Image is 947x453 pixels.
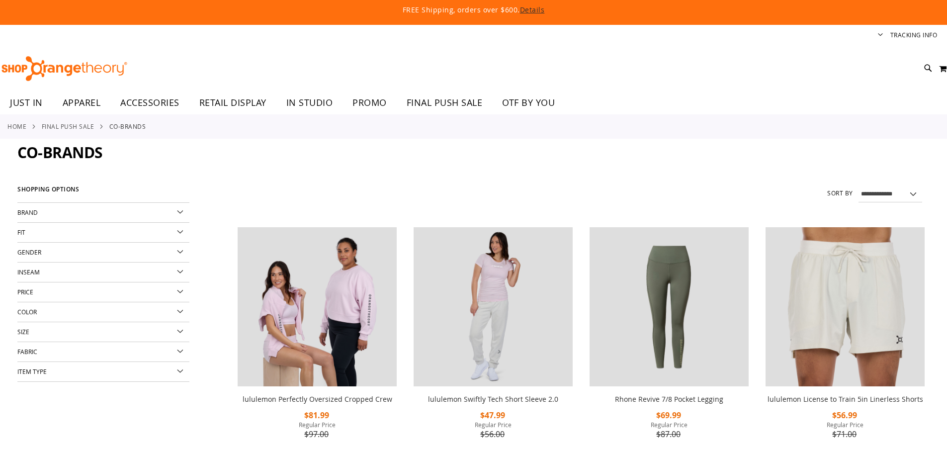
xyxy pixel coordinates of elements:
span: Price [17,288,33,296]
span: $71.00 [832,429,858,440]
span: Fabric [17,348,37,356]
button: Account menu [878,31,883,40]
img: lululemon Perfectly Oversized Cropped Crew [238,227,397,386]
span: Size [17,328,29,336]
span: Regular Price [766,421,925,429]
span: $87.00 [656,429,682,440]
span: PROMO [352,91,387,114]
span: JUST IN [10,91,43,114]
label: Sort By [827,189,853,197]
strong: Shopping Options [17,181,189,203]
a: RETAIL DISPLAY [189,91,276,114]
span: APPAREL [63,91,101,114]
a: Rhone Revive 7/8 Pocket Legging [615,394,723,404]
span: $97.00 [304,429,330,440]
a: lululemon License to Train 5in Linerless Shorts [768,394,923,404]
span: Regular Price [590,421,749,429]
p: FREE Shipping, orders over $600. [175,5,772,15]
a: lululemon License to Train 5in Linerless Shorts [766,227,925,388]
span: Inseam [17,268,40,276]
a: lululemon Swiftly Tech Short Sleeve 2.0 [414,227,573,388]
span: $69.99 [656,410,683,421]
a: FINAL PUSH SALE [397,91,493,114]
span: Gender [17,248,41,256]
span: $81.99 [304,410,331,421]
a: Tracking Info [890,31,938,39]
img: lululemon License to Train 5in Linerless Shorts [766,227,925,386]
div: Color [17,302,189,322]
span: $56.00 [480,429,506,440]
div: Price [17,282,189,302]
div: Inseam [17,263,189,282]
span: ACCESSORIES [120,91,179,114]
a: PROMO [343,91,397,114]
div: Fabric [17,342,189,362]
strong: Co-Brands [109,122,146,131]
a: OTF BY YOU [492,91,565,114]
a: FINAL PUSH SALE [42,122,94,131]
div: Fit [17,223,189,243]
span: Brand [17,208,38,216]
a: APPAREL [53,91,111,114]
span: Fit [17,228,25,236]
div: Item Type [17,362,189,382]
a: ACCESSORIES [110,91,189,114]
span: RETAIL DISPLAY [199,91,266,114]
span: $47.99 [480,410,507,421]
a: IN STUDIO [276,91,343,114]
span: Co-Brands [17,142,103,163]
span: Regular Price [414,421,573,429]
div: Brand [17,203,189,223]
a: lululemon Perfectly Oversized Cropped Crew [243,394,392,404]
a: lululemon Perfectly Oversized Cropped Crew [238,227,397,388]
a: Details [520,5,545,14]
span: Regular Price [238,421,397,429]
span: FINAL PUSH SALE [407,91,483,114]
a: Home [7,122,26,131]
a: lululemon Swiftly Tech Short Sleeve 2.0 [428,394,558,404]
img: lululemon Swiftly Tech Short Sleeve 2.0 [414,227,573,386]
span: OTF BY YOU [502,91,555,114]
div: Size [17,322,189,342]
span: Item Type [17,367,47,375]
span: Color [17,308,37,316]
img: Rhone Revive 7/8 Pocket Legging [590,227,749,386]
span: IN STUDIO [286,91,333,114]
span: $56.99 [832,410,859,421]
div: Gender [17,243,189,263]
a: Rhone Revive 7/8 Pocket Legging [590,227,749,388]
